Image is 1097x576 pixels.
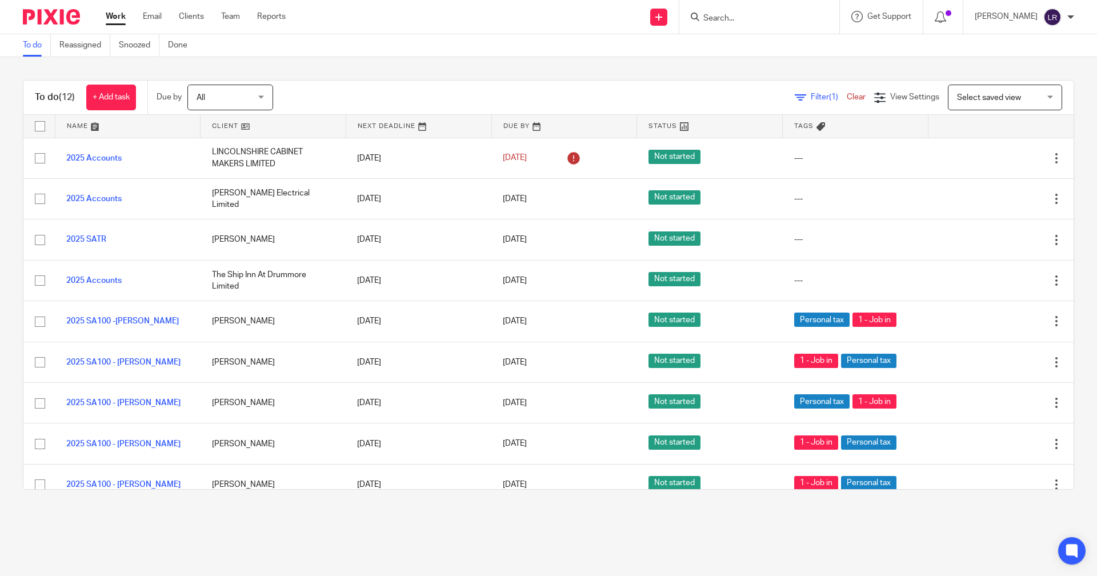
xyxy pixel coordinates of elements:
td: [DATE] [346,342,491,382]
span: 1 - Job in [852,313,896,327]
a: 2025 SA100 - [PERSON_NAME] [66,481,181,489]
td: [PERSON_NAME] [201,342,346,382]
span: [DATE] [503,317,527,325]
a: 2025 SA100 - [PERSON_NAME] [66,440,181,448]
a: 2025 SA100 -[PERSON_NAME] [66,317,179,325]
div: --- [794,193,917,205]
a: Reports [257,11,286,22]
td: [PERSON_NAME] [201,423,346,464]
span: 1 - Job in [794,354,838,368]
p: Due by [157,91,182,103]
a: 2025 SA100 - [PERSON_NAME] [66,399,181,407]
span: 1 - Job in [794,435,838,450]
td: [PERSON_NAME] [201,383,346,423]
span: Filter [811,93,847,101]
td: [PERSON_NAME] [201,219,346,260]
a: Email [143,11,162,22]
td: [DATE] [346,260,491,301]
td: [PERSON_NAME] [201,301,346,342]
span: [DATE] [503,235,527,243]
div: --- [794,153,917,164]
span: Tags [794,123,814,129]
span: All [197,94,205,102]
a: 2025 SA100 - [PERSON_NAME] [66,358,181,366]
span: [DATE] [503,481,527,489]
a: Snoozed [119,34,159,57]
td: [DATE] [346,383,491,423]
a: 2025 SATR [66,235,106,243]
span: View Settings [890,93,939,101]
td: The Ship Inn At Drummore Limited [201,260,346,301]
span: 1 - Job in [852,394,896,409]
span: Not started [648,476,700,490]
div: --- [794,275,917,286]
span: Personal tax [841,476,896,490]
span: Not started [648,313,700,327]
h1: To do [35,91,75,103]
span: [DATE] [503,195,527,203]
td: [DATE] [346,301,491,342]
span: (1) [829,93,838,101]
span: (12) [59,93,75,102]
td: [DATE] [346,423,491,464]
td: [DATE] [346,464,491,505]
a: 2025 Accounts [66,195,122,203]
span: [DATE] [503,399,527,407]
span: Not started [648,435,700,450]
p: [PERSON_NAME] [975,11,1038,22]
span: Not started [648,394,700,409]
span: Not started [648,354,700,368]
img: Pixie [23,9,80,25]
a: 2025 Accounts [66,277,122,285]
td: [DATE] [346,219,491,260]
span: Get Support [867,13,911,21]
td: [PERSON_NAME] Electrical Limited [201,178,346,219]
span: [DATE] [503,277,527,285]
a: Team [221,11,240,22]
span: 1 - Job in [794,476,838,490]
img: svg%3E [1043,8,1062,26]
span: Not started [648,231,700,246]
span: Not started [648,150,700,164]
a: 2025 Accounts [66,154,122,162]
a: Reassigned [59,34,110,57]
span: Personal tax [841,435,896,450]
div: --- [794,234,917,245]
td: [DATE] [346,138,491,178]
span: Not started [648,190,700,205]
a: + Add task [86,85,136,110]
a: Work [106,11,126,22]
span: [DATE] [503,154,527,162]
span: Not started [648,272,700,286]
a: To do [23,34,51,57]
td: LINCOLNSHIRE CABINET MAKERS LIMITED [201,138,346,178]
span: Personal tax [794,313,850,327]
span: Personal tax [841,354,896,368]
td: [DATE] [346,178,491,219]
span: Select saved view [957,94,1021,102]
span: [DATE] [503,440,527,448]
td: [PERSON_NAME] [201,464,346,505]
a: Clients [179,11,204,22]
input: Search [702,14,805,24]
a: Done [168,34,196,57]
a: Clear [847,93,866,101]
span: Personal tax [794,394,850,409]
span: [DATE] [503,358,527,366]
